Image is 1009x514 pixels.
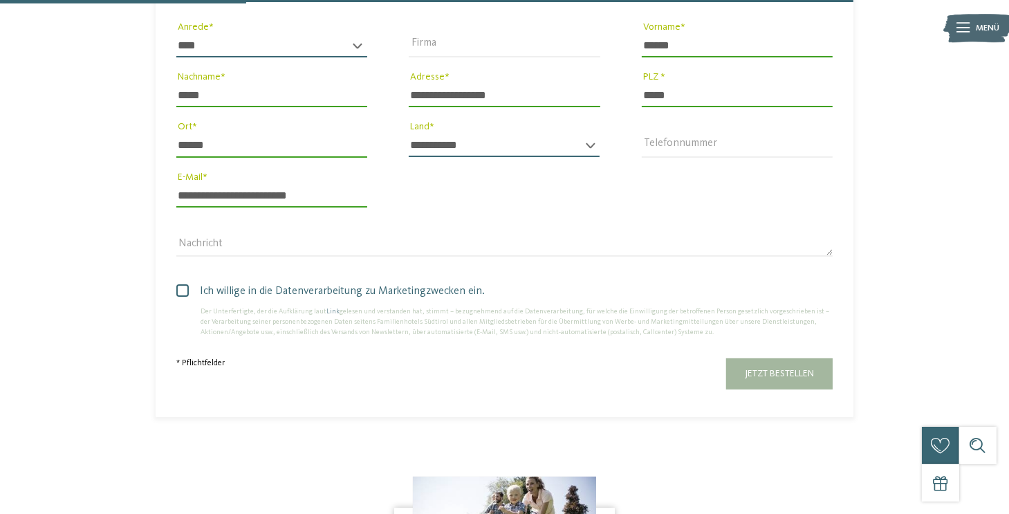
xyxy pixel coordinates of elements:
span: Jetzt bestellen [745,369,814,378]
div: Der Unterfertigte, der die Aufklärung laut gelesen und verstanden hat, stimmt – bezugnehmend auf ... [176,306,833,338]
a: Link [326,308,340,315]
span: Ich willige in die Datenverarbeitung zu Marketingzwecken ein. [187,283,833,300]
button: Jetzt bestellen [726,358,833,389]
input: Ich willige in die Datenverarbeitung zu Marketingzwecken ein. [176,283,180,306]
span: * Pflichtfelder [176,359,225,367]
